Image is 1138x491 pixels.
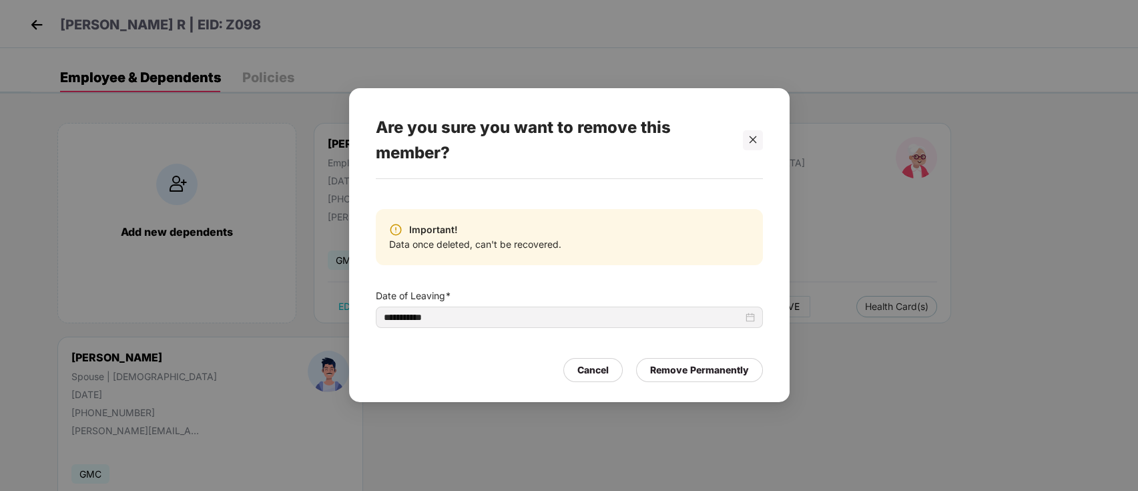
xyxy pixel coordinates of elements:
div: Are you sure you want to remove this member? [376,102,731,178]
span: Important! [402,223,458,238]
div: Cancel [577,363,609,378]
div: Remove Permanently [650,363,749,378]
span: Data once deleted, can't be recovered. [389,238,561,253]
span: close [748,136,757,145]
img: svg+xml;base64,PHN2ZyBpZD0iV2FybmluZ18tXzIweDIwIiBkYXRhLW5hbWU9Ildhcm5pbmcgLSAyMHgyMCIgeG1sbnM9Im... [389,224,402,237]
span: Date of Leaving* [376,289,763,304]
